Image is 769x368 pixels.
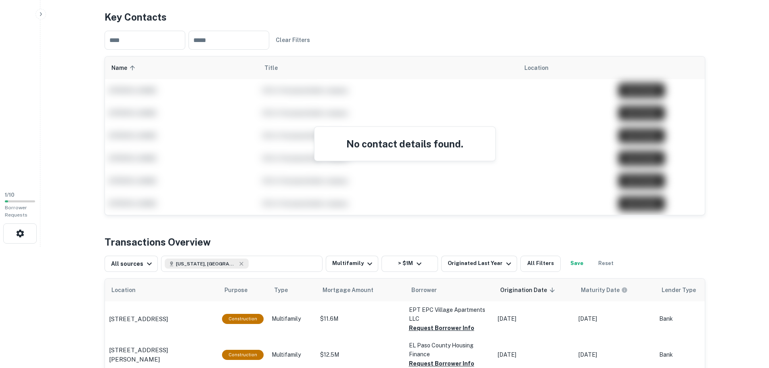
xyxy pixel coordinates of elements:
[655,279,728,301] th: Lender Type
[222,350,264,360] div: This loan purpose was for construction
[218,279,268,301] th: Purpose
[409,323,474,333] button: Request Borrower Info
[729,278,769,316] iframe: Chat Widget
[272,315,312,323] p: Multifamily
[109,314,214,324] a: [STREET_ADDRESS]
[323,285,384,295] span: Mortgage Amount
[409,305,490,323] p: EPT EPC Village Apartments LLC
[581,286,628,294] div: Maturity dates displayed may be estimated. Please contact the lender for the most accurate maturi...
[109,314,168,324] p: [STREET_ADDRESS]
[326,256,378,272] button: Multifamily
[494,279,574,301] th: Origination Date
[405,279,494,301] th: Borrower
[662,285,696,295] span: Lender Type
[5,192,15,198] span: 1 / 10
[105,256,158,272] button: All sources
[161,256,323,272] button: [US_STATE], [GEOGRAPHIC_DATA]
[500,285,557,295] span: Origination Date
[324,137,486,151] h4: No contact details found.
[498,315,570,323] p: [DATE]
[105,57,705,215] div: scrollable content
[581,286,620,294] h6: Maturity Date
[272,351,312,359] p: Multifamily
[593,256,619,272] button: Reset
[659,351,724,359] p: Bank
[111,259,154,269] div: All sources
[105,279,218,301] th: Location
[111,285,146,295] span: Location
[320,315,401,323] p: $11.6M
[222,314,264,324] div: This loan purpose was for construction
[274,285,288,295] span: Type
[409,341,490,359] p: EL Paso County Housing Finance
[448,259,513,269] div: Originated Last Year
[105,10,705,24] h4: Key Contacts
[581,286,638,294] span: Maturity dates displayed may be estimated. Please contact the lender for the most accurate maturi...
[411,285,437,295] span: Borrower
[659,315,724,323] p: Bank
[5,205,27,218] span: Borrower Requests
[498,351,570,359] p: [DATE]
[564,256,590,272] button: Save your search to get updates of matches that match your search criteria.
[316,279,405,301] th: Mortgage Amount
[574,279,655,301] th: Maturity dates displayed may be estimated. Please contact the lender for the most accurate maturi...
[224,285,258,295] span: Purpose
[272,33,313,47] button: Clear Filters
[105,235,211,249] h4: Transactions Overview
[268,279,316,301] th: Type
[578,315,651,323] p: [DATE]
[320,351,401,359] p: $12.5M
[520,256,561,272] button: All Filters
[578,351,651,359] p: [DATE]
[109,345,214,364] a: [STREET_ADDRESS][PERSON_NAME]
[381,256,438,272] button: > $1M
[176,260,237,267] span: [US_STATE], [GEOGRAPHIC_DATA]
[441,256,517,272] button: Originated Last Year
